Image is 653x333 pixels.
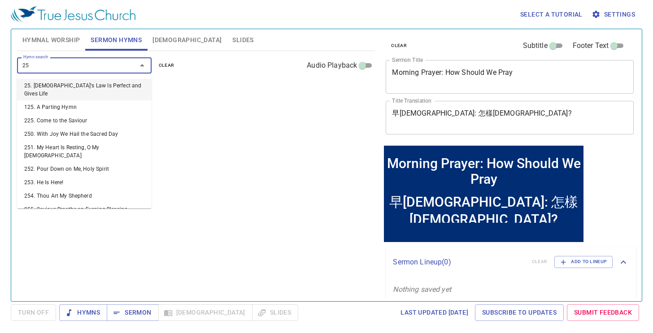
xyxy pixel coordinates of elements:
[17,141,152,162] li: 251. My Heart Is Resting, O My [DEMOGRAPHIC_DATA]
[574,307,632,318] span: Submit Feedback
[114,307,151,318] span: Sermon
[560,258,607,266] span: Add to Lineup
[159,61,174,69] span: clear
[17,79,152,100] li: 25. [DEMOGRAPHIC_DATA]'s Law Is Perfect and Gives Life
[392,68,627,85] textarea: Morning Prayer: How Should We Pray
[397,304,472,321] a: Last updated [DATE]
[590,6,639,23] button: Settings
[593,9,635,20] span: Settings
[91,35,142,46] span: Sermon Hymns
[232,35,253,46] span: Slides
[17,162,152,176] li: 252. Pour Down on Me, Holy Spirit
[523,40,548,51] span: Subtitle
[107,304,158,321] button: Sermon
[307,60,357,71] span: Audio Playback
[401,307,468,318] span: Last updated [DATE]
[517,6,586,23] button: Select a tutorial
[382,144,585,244] iframe: from-child
[22,35,80,46] span: Hymnal Worship
[59,304,107,321] button: Hymns
[17,100,152,114] li: 125. A Parting Hymn
[391,42,407,50] span: clear
[66,307,100,318] span: Hymns
[393,285,451,294] i: Nothing saved yet
[393,257,524,268] p: Sermon Lineup ( 0 )
[520,9,583,20] span: Select a tutorial
[152,35,222,46] span: [DEMOGRAPHIC_DATA]
[386,40,412,51] button: clear
[386,247,636,277] div: Sermon Lineup(0)clearAdd to Lineup
[17,203,152,216] li: 255. Saviour, Breathe an Evening Blessing
[573,40,609,51] span: Footer Text
[11,6,135,22] img: True Jesus Church
[554,256,613,268] button: Add to Lineup
[17,114,152,127] li: 225. Come to the Saviour
[153,60,180,71] button: clear
[475,304,564,321] a: Subscribe to Updates
[17,127,152,141] li: 250. With Joy We Hail the Sacred Day
[392,109,627,126] textarea: 早[DEMOGRAPHIC_DATA]: 怎樣[DEMOGRAPHIC_DATA]?
[17,176,152,189] li: 253. He Is Here!
[17,189,152,203] li: 254. Thou Art My Shepherd
[567,304,639,321] a: Submit Feedback
[136,59,148,72] button: Close
[482,307,557,318] span: Subscribe to Updates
